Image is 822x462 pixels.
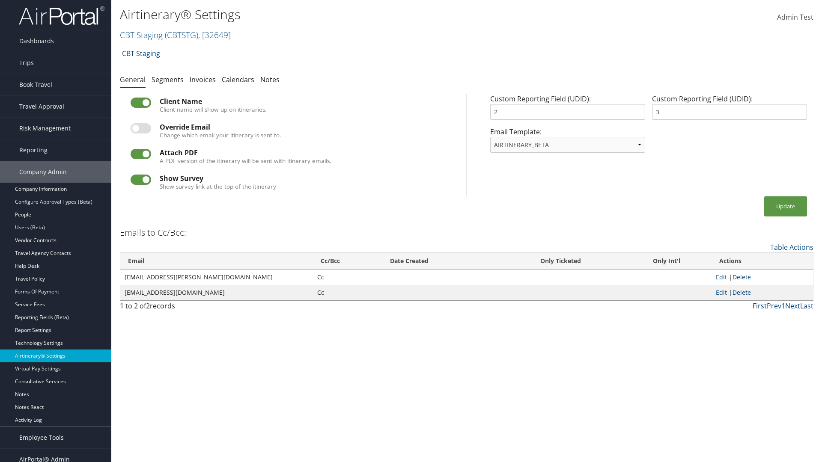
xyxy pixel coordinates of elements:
label: Client name will show up on itineraries. [160,105,267,114]
th: Only Ticketed: activate to sort column ascending [499,253,622,269]
span: Trips [19,52,34,74]
label: Change which email your itinerary is sent to. [160,131,281,139]
a: CBT Staging [122,45,160,62]
a: Notes [260,75,280,84]
a: General [120,75,146,84]
th: Date Created: activate to sort column ascending [382,253,500,269]
div: Client Name [160,98,456,105]
a: Next [785,301,800,311]
a: Invoices [190,75,216,84]
span: 2 [146,301,150,311]
td: Cc [313,285,382,300]
h1: Airtinerary® Settings [120,6,582,24]
a: Last [800,301,813,311]
a: Admin Test [777,4,813,31]
a: Delete [733,273,751,281]
div: Custom Reporting Field (UDID): [649,94,810,127]
a: First [753,301,767,311]
td: [EMAIL_ADDRESS][PERSON_NAME][DOMAIN_NAME] [120,269,313,285]
div: Email Template: [487,127,649,160]
a: Prev [767,301,781,311]
a: Calendars [222,75,254,84]
label: Show survey link at the top of the itinerary [160,182,276,191]
div: Custom Reporting Field (UDID): [487,94,649,127]
span: , [ 32649 ] [198,29,231,41]
span: Admin Test [777,12,813,22]
span: Dashboards [19,30,54,52]
span: Reporting [19,139,48,161]
th: Email: activate to sort column ascending [120,253,313,269]
td: Cc [313,269,382,285]
td: | [712,285,813,300]
a: CBT Staging [120,29,231,41]
div: Attach PDF [160,149,456,157]
span: Book Travel [19,74,52,95]
div: Override Email [160,123,456,131]
label: A PDF version of the itinerary will be sent with itinerary emails. [160,157,331,165]
div: Show Survey [160,175,456,182]
a: 1 [781,301,785,311]
h3: Emails to Cc/Bcc: [120,227,186,239]
th: Actions [712,253,813,269]
div: 1 to 2 of records [120,301,288,315]
a: Segments [152,75,184,84]
a: Delete [733,288,751,296]
td: | [712,269,813,285]
a: Table Actions [770,243,813,252]
th: Only Int'l: activate to sort column ascending [622,253,712,269]
td: [EMAIL_ADDRESS][DOMAIN_NAME] [120,285,313,300]
a: Edit [716,288,727,296]
th: Cc/Bcc: activate to sort column ascending [313,253,382,269]
img: airportal-logo.png [19,6,104,26]
span: Travel Approval [19,96,64,117]
span: ( CBTSTG ) [165,29,198,41]
span: Employee Tools [19,427,64,448]
span: Risk Management [19,118,71,139]
button: Update [764,196,807,216]
span: Company Admin [19,161,67,183]
a: Edit [716,273,727,281]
